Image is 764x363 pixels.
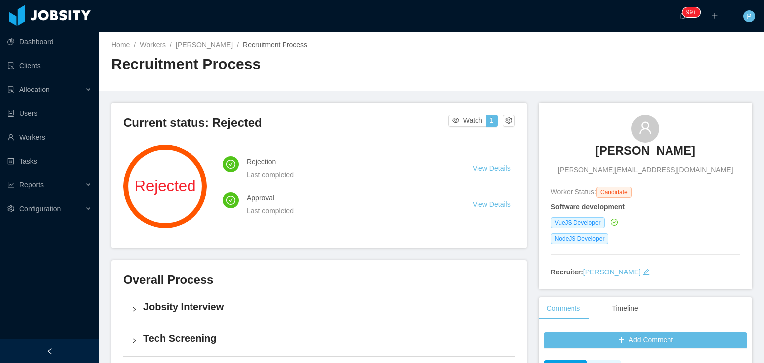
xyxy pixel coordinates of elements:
span: Candidate [596,187,632,198]
span: Allocation [19,86,50,93]
i: icon: plus [711,12,718,19]
div: Timeline [604,297,646,320]
span: P [747,10,751,22]
i: icon: setting [7,205,14,212]
span: Worker Status: [551,188,596,196]
a: icon: pie-chartDashboard [7,32,92,52]
div: Comments [539,297,588,320]
span: Rejected [123,179,207,194]
strong: Recruiter: [551,268,583,276]
div: icon: rightJobsity Interview [123,294,515,325]
button: icon: plusAdd Comment [544,332,747,348]
h4: Approval [247,192,449,203]
i: icon: solution [7,86,14,93]
span: / [134,41,136,49]
i: icon: check-circle [611,219,618,226]
span: Reports [19,181,44,189]
h3: Overall Process [123,272,515,288]
button: 1 [486,115,498,127]
span: [PERSON_NAME][EMAIL_ADDRESS][DOMAIN_NAME] [558,165,733,175]
span: NodeJS Developer [551,233,609,244]
div: Last completed [247,169,449,180]
h4: Rejection [247,156,449,167]
div: icon: rightTech Screening [123,325,515,356]
h3: Current status: Rejected [123,115,448,131]
i: icon: check-circle [226,196,235,205]
button: icon: eyeWatch [448,115,486,127]
a: View Details [473,164,511,172]
a: Home [111,41,130,49]
h2: Recruitment Process [111,54,432,75]
a: Workers [140,41,166,49]
span: / [237,41,239,49]
span: Recruitment Process [243,41,307,49]
i: icon: bell [679,12,686,19]
i: icon: edit [643,269,650,275]
button: icon: setting [503,115,515,127]
a: icon: check-circle [609,218,618,226]
h4: Tech Screening [143,331,507,345]
h4: Jobsity Interview [143,300,507,314]
span: Configuration [19,205,61,213]
sup: 1739 [682,7,700,17]
i: icon: right [131,306,137,312]
i: icon: user [638,121,652,135]
div: Last completed [247,205,449,216]
a: icon: userWorkers [7,127,92,147]
span: VueJS Developer [551,217,605,228]
a: icon: auditClients [7,56,92,76]
strong: Software development [551,203,625,211]
a: icon: robotUsers [7,103,92,123]
h3: [PERSON_NAME] [595,143,695,159]
span: / [170,41,172,49]
i: icon: line-chart [7,181,14,188]
a: View Details [473,200,511,208]
a: [PERSON_NAME] [176,41,233,49]
i: icon: check-circle [226,160,235,169]
a: [PERSON_NAME] [583,268,641,276]
a: [PERSON_NAME] [595,143,695,165]
i: icon: right [131,338,137,344]
a: icon: profileTasks [7,151,92,171]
